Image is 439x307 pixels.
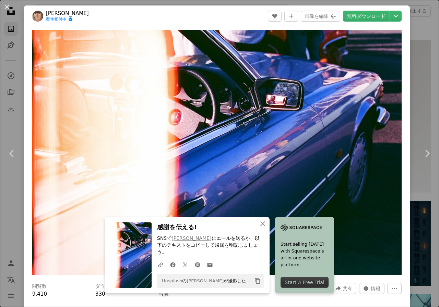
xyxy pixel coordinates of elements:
[390,11,402,22] button: ダウンロードサイズを選択してください
[284,11,298,22] button: コレクションに追加する
[46,10,89,17] a: [PERSON_NAME]
[275,217,334,293] a: Start selling [DATE] with Squarespace’s all-in-one website platform.Start A Free Trial
[343,11,390,22] a: 無料ダウンロード
[252,275,263,287] button: クリップボードにコピーする
[158,275,252,286] span: の が撮影した写真
[359,283,384,294] button: この画像に関する統計
[301,11,340,22] button: 画像を編集
[162,278,182,283] a: Unsplash
[32,30,402,275] button: この画像でズームインする
[371,283,380,294] span: 情報
[32,283,47,290] h3: 閲覧数
[187,278,224,283] a: [PERSON_NAME]
[32,291,47,297] span: 9,410
[32,11,43,22] img: Tanya Barrowのプロフィールを見る
[171,235,211,241] a: [PERSON_NAME]
[179,258,191,271] a: Twitterでシェアする
[157,222,264,232] h3: 感謝を伝える!
[343,283,352,294] span: 共有
[46,17,89,22] a: 案件受付中
[281,277,329,288] div: Start A Free Trial
[167,258,179,271] a: Facebookでシェアする
[157,235,264,256] p: SNSで にエールを送るか、以下のテキストをコピーして帰属を明記しましょう。
[204,258,216,271] a: Eメールでシェアする
[387,283,402,294] button: その他のアクション
[95,291,105,297] span: 330
[281,241,329,268] span: Start selling [DATE] with Squarespace’s all-in-one website platform.
[415,121,439,186] a: 次へ
[191,258,204,271] a: Pinterestでシェアする
[331,283,356,294] button: このビジュアルを共有する
[32,30,402,275] img: ヴィンテージフィルムグレイン効果のある青いコンバーチブルカー
[158,291,169,297] a: 写真
[268,11,282,22] button: いいね！
[281,222,322,233] img: file-1705255347840-230a6ab5bca9image
[95,283,129,290] h3: ダウンロード数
